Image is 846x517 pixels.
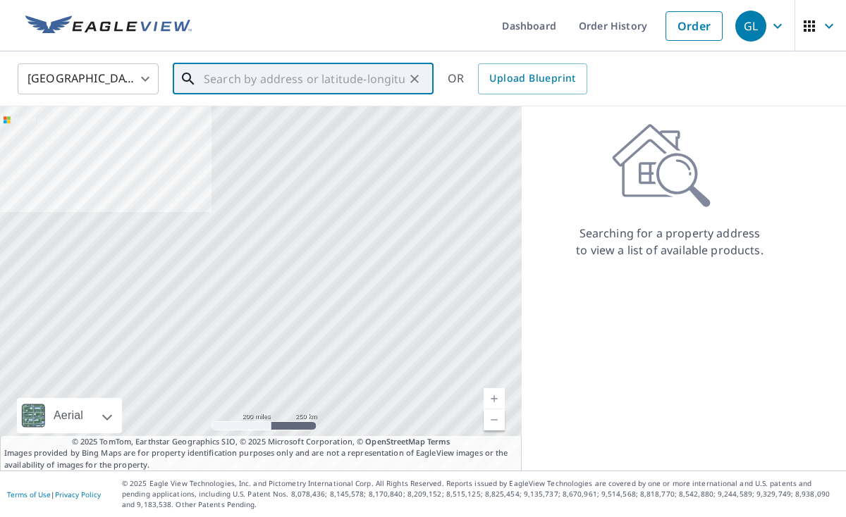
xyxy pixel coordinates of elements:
img: EV Logo [25,15,192,37]
a: OpenStreetMap [365,436,424,447]
a: Order [666,11,723,41]
div: Aerial [49,398,87,433]
button: Clear [405,69,424,89]
a: Current Level 5, Zoom In [484,388,505,409]
a: Terms of Use [7,490,51,499]
p: © 2025 Eagle View Technologies, Inc. and Pictometry International Corp. All Rights Reserved. Repo... [122,478,839,510]
a: Privacy Policy [55,490,101,499]
p: | [7,490,101,499]
input: Search by address or latitude-longitude [204,59,405,99]
div: GL [735,11,766,42]
div: [GEOGRAPHIC_DATA] [18,59,159,99]
span: © 2025 TomTom, Earthstar Geographics SIO, © 2025 Microsoft Corporation, © [72,436,450,448]
div: OR [448,63,587,94]
a: Upload Blueprint [478,63,587,94]
span: Upload Blueprint [489,70,575,87]
a: Current Level 5, Zoom Out [484,409,505,430]
a: Terms [427,436,450,447]
div: Aerial [17,398,122,433]
p: Searching for a property address to view a list of available products. [575,225,764,258]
